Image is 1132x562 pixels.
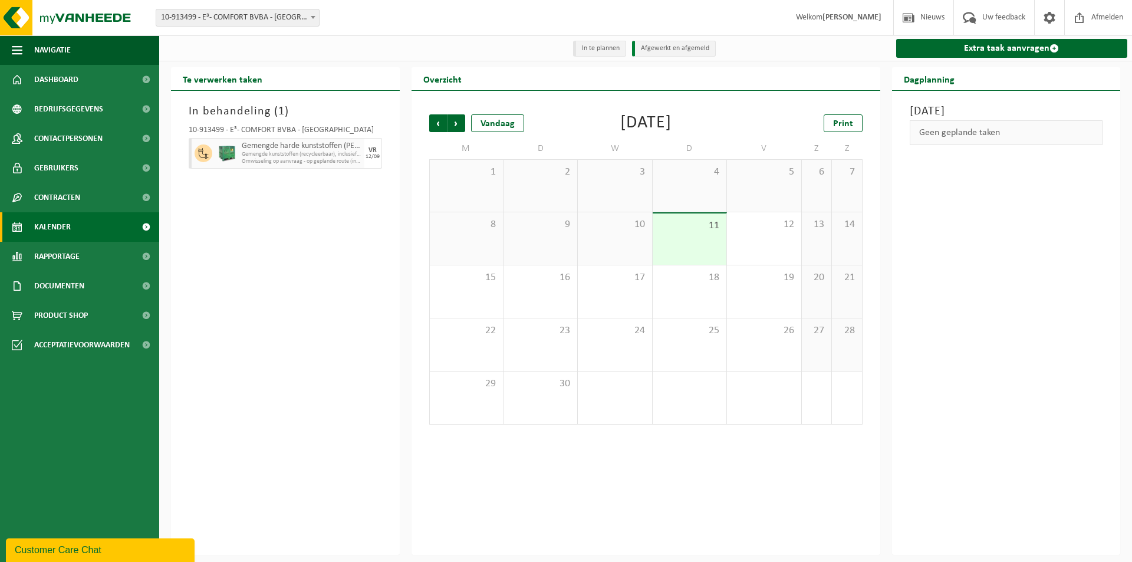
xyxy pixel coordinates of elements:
[34,124,103,153] span: Contactpersonen
[504,138,578,159] td: D
[584,271,646,284] span: 17
[189,126,382,138] div: 10-913499 - E³- COMFORT BVBA - [GEOGRAPHIC_DATA]
[838,324,855,337] span: 28
[242,158,361,165] span: Omwisseling op aanvraag - op geplande route (incl. verwerking)
[34,212,71,242] span: Kalender
[659,324,720,337] span: 25
[733,166,795,179] span: 5
[278,106,285,117] span: 1
[727,138,801,159] td: V
[808,324,825,337] span: 27
[509,324,571,337] span: 23
[6,536,197,562] iframe: chat widget
[34,183,80,212] span: Contracten
[910,120,1103,145] div: Geen geplande taken
[509,377,571,390] span: 30
[838,271,855,284] span: 21
[578,138,652,159] td: W
[802,138,832,159] td: Z
[573,41,626,57] li: In te plannen
[34,271,84,301] span: Documenten
[242,142,361,151] span: Gemengde harde kunststoffen (PE, PP en PVC), recycleerbaar (industrieel)
[822,13,881,22] strong: [PERSON_NAME]
[733,271,795,284] span: 19
[584,218,646,231] span: 10
[218,144,236,162] img: PB-HB-1400-HPE-GN-01
[436,218,497,231] span: 8
[436,166,497,179] span: 1
[34,242,80,271] span: Rapportage
[659,271,720,284] span: 18
[34,35,71,65] span: Navigatie
[808,218,825,231] span: 13
[838,218,855,231] span: 14
[366,154,380,160] div: 12/09
[892,67,966,90] h2: Dagplanning
[620,114,672,132] div: [DATE]
[632,41,716,57] li: Afgewerkt en afgemeld
[509,271,571,284] span: 16
[34,301,88,330] span: Product Shop
[733,218,795,231] span: 12
[653,138,727,159] td: D
[509,166,571,179] span: 2
[896,39,1128,58] a: Extra taak aanvragen
[659,166,720,179] span: 4
[34,153,78,183] span: Gebruikers
[189,103,382,120] h3: In behandeling ( )
[832,138,862,159] td: Z
[509,218,571,231] span: 9
[34,330,130,360] span: Acceptatievoorwaarden
[659,219,720,232] span: 11
[171,67,274,90] h2: Te verwerken taken
[34,65,78,94] span: Dashboard
[436,271,497,284] span: 15
[808,271,825,284] span: 20
[584,324,646,337] span: 24
[471,114,524,132] div: Vandaag
[429,138,504,159] td: M
[436,324,497,337] span: 22
[156,9,320,27] span: 10-913499 - E³- COMFORT BVBA - WILSELE
[838,166,855,179] span: 7
[429,114,447,132] span: Vorige
[412,67,473,90] h2: Overzicht
[584,166,646,179] span: 3
[733,324,795,337] span: 26
[436,377,497,390] span: 29
[447,114,465,132] span: Volgende
[156,9,319,26] span: 10-913499 - E³- COMFORT BVBA - WILSELE
[808,166,825,179] span: 6
[242,151,361,158] span: Gemengde kunststoffen (recycleerbaar), inclusief PVC
[833,119,853,129] span: Print
[34,94,103,124] span: Bedrijfsgegevens
[910,103,1103,120] h3: [DATE]
[368,147,377,154] div: VR
[824,114,863,132] a: Print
